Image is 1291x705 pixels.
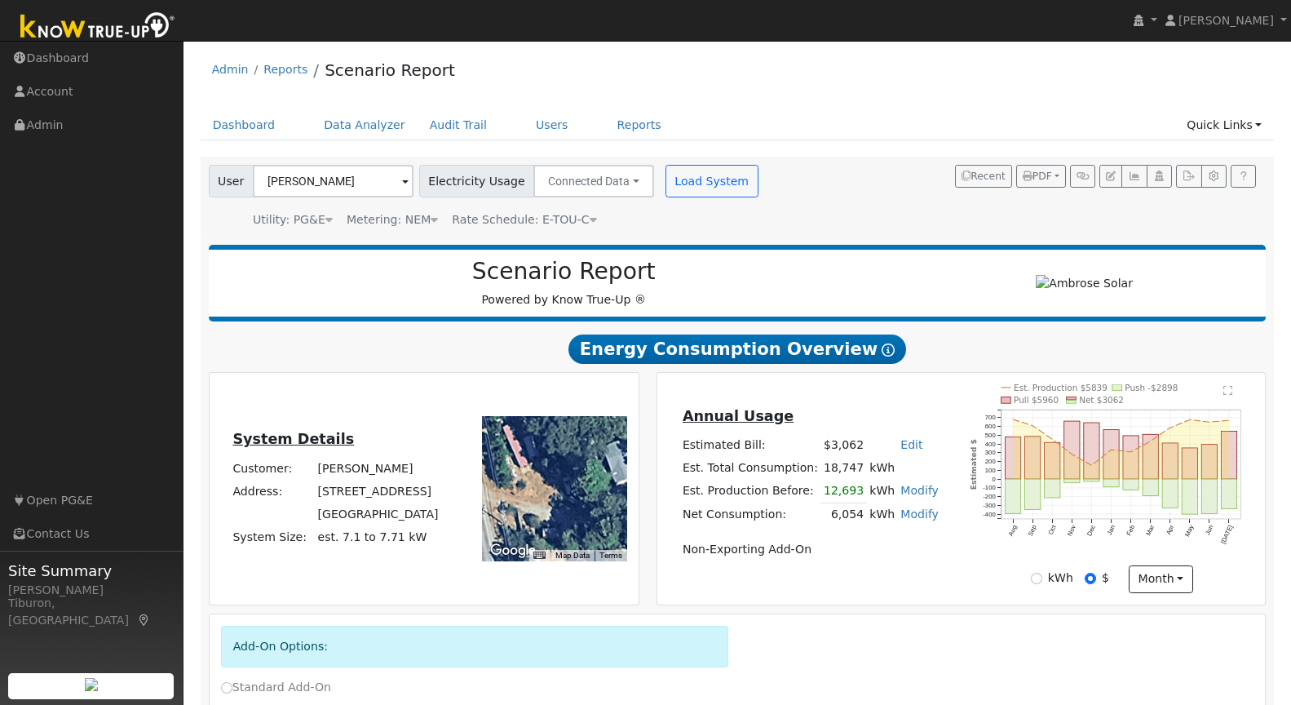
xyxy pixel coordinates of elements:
td: [GEOGRAPHIC_DATA] [315,503,441,525]
a: Map [137,614,152,627]
img: Google [486,540,540,561]
circle: onclick="" [1051,438,1054,441]
rect: onclick="" [1143,434,1158,479]
text: Estimated $ [969,439,978,490]
text: Est. Production $5839 [1014,383,1108,392]
a: Scenario Report [325,60,455,80]
text: Pull $5960 [1014,395,1059,405]
button: Recent [955,165,1012,188]
rect: onclick="" [1222,479,1237,509]
td: Est. Production Before: [679,480,820,503]
text: -400 [983,511,995,518]
u: System Details [232,431,354,447]
a: Users [524,110,581,140]
text: Apr [1165,524,1175,536]
span: [PERSON_NAME] [1178,14,1274,27]
span: est. 7.1 to 7.71 kW [318,530,427,543]
circle: onclick="" [1032,424,1034,427]
rect: onclick="" [1183,479,1198,514]
input: $ [1085,573,1096,584]
text: Sep [1027,524,1038,537]
button: Load System [665,165,758,197]
circle: onclick="" [1189,419,1192,421]
td: System Size [315,526,441,549]
rect: onclick="" [1045,479,1060,498]
span: PDF [1023,171,1052,182]
td: 18,747 [820,457,866,480]
text: Net $3062 [1079,395,1124,405]
button: Export Interval Data [1176,165,1201,188]
td: Non-Exporting Add-On [679,538,941,561]
td: $3,062 [820,433,866,456]
button: Map Data [555,550,590,561]
button: Connected Data [533,165,654,197]
button: Keyboard shortcuts [533,550,545,561]
button: Settings [1201,165,1227,188]
rect: onclick="" [1064,421,1080,479]
button: PDF [1016,165,1066,188]
img: Know True-Up [12,9,183,46]
text: 600 [985,423,996,430]
rect: onclick="" [1202,445,1218,479]
a: Reports [263,63,307,76]
circle: onclick="" [1149,440,1152,442]
input: Standard Add-On [221,682,232,694]
span: Electricity Usage [419,165,534,197]
td: 6,054 [820,503,866,526]
text: 500 [985,432,996,439]
label: kWh [1048,570,1073,587]
text: 0 [993,476,996,483]
label: Standard Add-On [221,679,331,696]
td: kWh [867,480,898,503]
a: Data Analyzer [312,110,418,140]
rect: onclick="" [1183,448,1198,479]
text: Push -$2898 [1125,383,1178,392]
text: Dec [1085,524,1097,537]
circle: onclick="" [1228,419,1231,422]
rect: onclick="" [1222,432,1237,480]
input: kWh [1031,573,1042,584]
text: Feb [1125,524,1137,537]
img: retrieve [85,678,98,691]
td: kWh [867,503,898,526]
a: Dashboard [201,110,288,140]
rect: onclick="" [1025,437,1041,479]
button: Edit User [1099,165,1122,188]
rect: onclick="" [1025,479,1041,509]
rect: onclick="" [1045,442,1060,479]
a: Quick Links [1174,110,1274,140]
text: Jan [1106,524,1116,536]
text: Nov [1066,524,1077,537]
a: Open this area in Google Maps (opens a new window) [486,540,540,561]
text: 100 [985,467,996,474]
text: Aug [1007,524,1019,537]
text: -300 [983,502,995,509]
circle: onclick="" [1110,449,1112,451]
circle: onclick="" [1071,453,1073,455]
td: [STREET_ADDRESS] [315,480,441,503]
div: [PERSON_NAME] [8,582,175,599]
text: -100 [983,484,995,491]
a: Terms [599,551,622,560]
h2: Scenario Report [225,258,902,286]
span: User [209,165,254,197]
td: Net Consumption: [679,503,820,526]
rect: onclick="" [1006,479,1021,513]
rect: onclick="" [1103,430,1119,479]
td: [PERSON_NAME] [315,457,441,480]
td: Estimated Bill: [679,433,820,456]
text: 200 [985,458,996,465]
circle: onclick="" [1169,427,1172,429]
text: May [1183,524,1195,538]
button: month [1129,565,1193,593]
text: Mar [1145,524,1156,537]
td: Est. Total Consumption: [679,457,820,480]
img: Ambrose Solar [1036,275,1133,292]
text:  [1224,385,1233,396]
circle: onclick="" [1130,450,1132,453]
text: 400 [985,441,996,448]
td: kWh [867,457,942,480]
circle: onclick="" [1090,464,1093,467]
circle: onclick="" [1012,418,1015,420]
a: Modify [900,508,939,521]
